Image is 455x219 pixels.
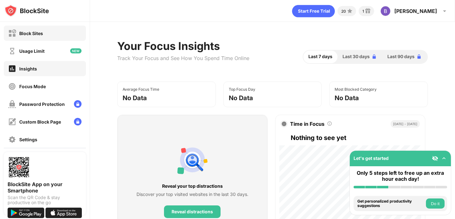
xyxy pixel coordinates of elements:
img: logo-blocksite.svg [4,4,49,17]
div: Average Focus Time [123,87,159,92]
div: No Data [335,94,359,102]
div: Track Your Focus and See How You Spend Time Online [117,55,249,61]
div: Get personalized productivity suggestions [357,199,424,208]
img: omni-setup-toggle.svg [441,155,447,161]
img: target.svg [282,122,286,126]
img: eye-not-visible.svg [432,155,438,161]
div: Focus Mode [19,84,46,89]
div: Nothing to see yet [291,133,420,143]
div: 20 [341,9,346,14]
div: Most Blocked Category [335,87,377,92]
div: Reveal distractions [172,209,213,214]
div: Scan the QR Code & stay productive on the go [8,195,82,205]
div: Discover your top visited websites in the last 30 days. [136,191,248,198]
div: Settings [19,137,37,142]
img: lock-menu.svg [74,100,82,108]
div: 1 [362,9,364,14]
div: Time in Focus [290,121,325,127]
button: Do it [426,198,445,209]
div: BlockSite App on your Smartphone [8,181,82,194]
span: Last 7 days [308,53,332,60]
img: lock-blue.svg [416,53,422,60]
div: Block Sites [19,31,43,36]
div: [DATE] - [DATE] [391,120,420,128]
img: focus-off.svg [8,82,16,90]
img: reward-small.svg [364,7,372,15]
img: tooltip.svg [327,121,332,126]
img: lock-blue.svg [371,53,377,60]
div: No Data [123,94,147,102]
div: Custom Block Page [19,119,61,125]
img: points-small.svg [346,7,354,15]
div: Usage Limit [19,48,45,54]
div: No Data [229,94,253,102]
div: animation [292,5,335,17]
img: settings-off.svg [8,136,16,143]
img: customize-block-page-off.svg [8,118,16,126]
div: Reveal your top distractions [136,183,248,190]
div: Top Focus Day [229,87,255,92]
img: time-usage-off.svg [8,47,16,55]
img: new-icon.svg [70,48,82,53]
img: download-on-the-app-store.svg [45,208,82,218]
img: get-it-on-google-play.svg [8,208,44,218]
span: Last 30 days [343,53,370,60]
div: Password Protection [19,101,65,107]
div: [PERSON_NAME] [394,8,437,14]
span: Last 90 days [387,53,415,60]
div: Your Focus Insights [117,40,249,52]
img: options-page-qr-code.png [8,156,30,179]
img: lock-menu.svg [74,118,82,125]
img: ACg8ocI0KDKgMGYdXgA98IDWJjvR42yfcNhGgRExBigsqBeUcxafsw=s96-c [380,6,391,16]
img: personal-suggestions.svg [177,145,208,175]
img: password-protection-off.svg [8,100,16,108]
div: Let's get started [354,155,389,161]
img: insights-on.svg [8,64,16,73]
div: Only 5 steps left to free up an extra hour each day! [354,170,447,182]
div: Insights [19,66,37,71]
img: block-off.svg [8,29,16,37]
